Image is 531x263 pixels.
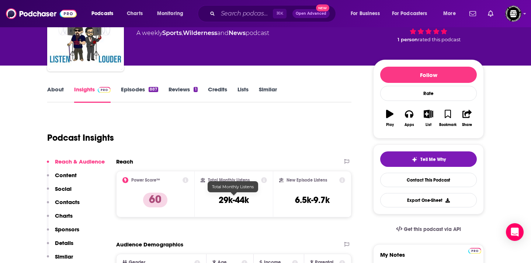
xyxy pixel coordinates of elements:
[390,220,467,238] a: Get this podcast via API
[287,178,327,183] h2: New Episode Listens
[387,8,438,20] button: open menu
[55,199,80,206] p: Contacts
[295,194,330,206] h3: 6.5k-9.7k
[47,239,73,253] button: Details
[443,8,456,19] span: More
[439,123,457,127] div: Bookmark
[419,105,438,131] button: List
[116,241,183,248] h2: Audience Demographics
[412,157,417,162] img: tell me why sparkle
[121,86,158,103] a: Episodes887
[55,239,73,246] p: Details
[405,123,414,127] div: Apps
[127,8,143,19] span: Charts
[47,158,105,172] button: Reach & Audience
[157,8,183,19] span: Monitoring
[55,253,73,260] p: Similar
[404,226,461,232] span: Get this podcast via API
[351,8,380,19] span: For Business
[91,8,113,19] span: Podcasts
[386,123,394,127] div: Play
[218,8,273,20] input: Search podcasts, credits, & more...
[74,86,111,103] a: InsightsPodchaser Pro
[229,29,246,36] a: News
[420,157,446,162] span: Tell Me Why
[136,29,269,38] div: A weekly podcast
[458,105,477,131] button: Share
[505,6,521,22] span: Logged in as KarinaSabol
[143,193,167,207] p: 60
[149,87,158,92] div: 887
[55,158,105,165] p: Reach & Audience
[392,8,427,19] span: For Podcasters
[162,29,182,36] a: Sports
[47,132,114,143] h1: Podcast Insights
[273,9,287,18] span: ⌘ K
[292,9,330,18] button: Open AdvancedNew
[98,87,111,93] img: Podchaser Pro
[194,87,197,92] div: 1
[131,178,160,183] h2: Power Score™
[212,184,254,189] span: Total Monthly Listens
[418,37,461,42] span: rated this podcast
[47,86,64,103] a: About
[55,212,73,219] p: Charts
[296,12,326,15] span: Open Advanced
[237,86,249,103] a: Lists
[55,226,79,233] p: Sponsors
[6,7,77,21] img: Podchaser - Follow, Share and Rate Podcasts
[438,105,457,131] button: Bookmark
[47,226,79,239] button: Sponsors
[217,29,229,36] span: and
[485,7,496,20] a: Show notifications dropdown
[86,8,123,20] button: open menu
[426,123,431,127] div: List
[438,8,465,20] button: open menu
[380,67,477,83] button: Follow
[468,248,481,254] img: Podchaser Pro
[47,199,80,212] button: Contacts
[380,173,477,187] a: Contact This Podcast
[462,123,472,127] div: Share
[259,86,277,103] a: Similar
[169,86,197,103] a: Reviews1
[505,6,521,22] button: Show profile menu
[183,29,217,36] a: Wilderness
[380,105,399,131] button: Play
[182,29,183,36] span: ,
[398,37,418,42] span: 1 person
[219,194,249,206] h3: 29k-44k
[122,8,147,20] a: Charts
[55,185,72,192] p: Social
[399,105,419,131] button: Apps
[47,185,72,199] button: Social
[316,4,329,11] span: New
[47,212,73,226] button: Charts
[55,172,77,179] p: Content
[506,223,524,241] div: Open Intercom Messenger
[468,247,481,254] a: Pro website
[205,5,343,22] div: Search podcasts, credits, & more...
[116,158,133,165] h2: Reach
[466,7,479,20] a: Show notifications dropdown
[346,8,389,20] button: open menu
[380,151,477,167] button: tell me why sparkleTell Me Why
[208,86,227,103] a: Credits
[152,8,193,20] button: open menu
[505,6,521,22] img: User Profile
[208,178,250,183] h2: Total Monthly Listens
[380,193,477,207] button: Export One-Sheet
[47,172,77,185] button: Content
[380,86,477,101] div: Rate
